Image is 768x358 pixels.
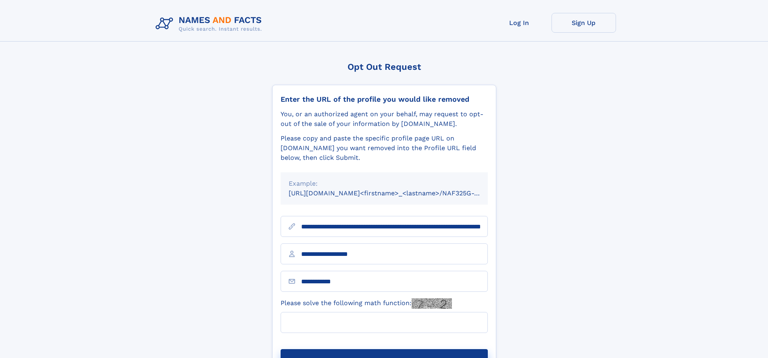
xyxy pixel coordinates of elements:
div: Enter the URL of the profile you would like removed [281,95,488,104]
img: Logo Names and Facts [152,13,268,35]
div: Opt Out Request [272,62,496,72]
small: [URL][DOMAIN_NAME]<firstname>_<lastname>/NAF325G-xxxxxxxx [289,189,503,197]
a: Log In [487,13,552,33]
label: Please solve the following math function: [281,298,452,309]
a: Sign Up [552,13,616,33]
div: You, or an authorized agent on your behalf, may request to opt-out of the sale of your informatio... [281,109,488,129]
div: Please copy and paste the specific profile page URL on [DOMAIN_NAME] you want removed into the Pr... [281,134,488,163]
div: Example: [289,179,480,188]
